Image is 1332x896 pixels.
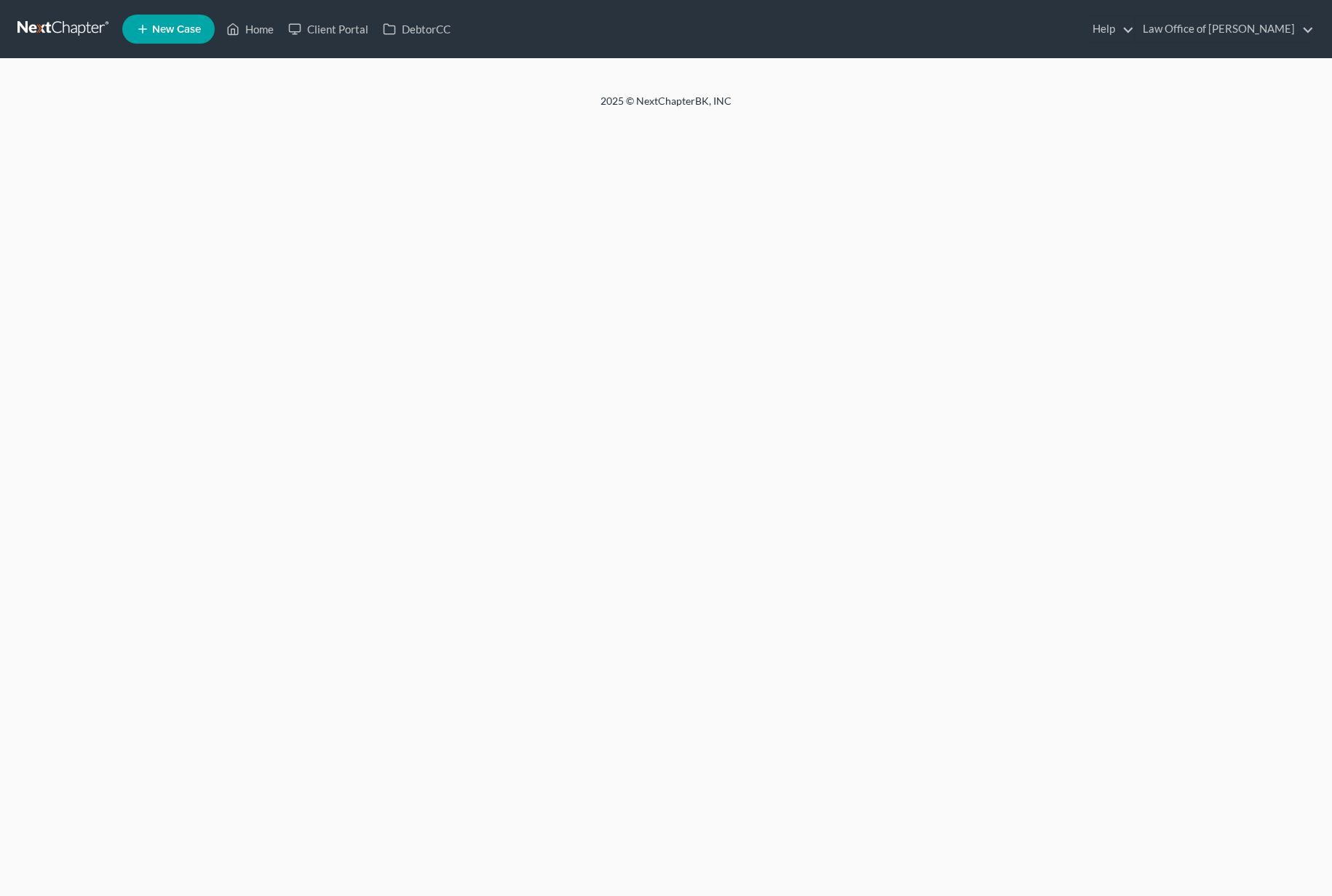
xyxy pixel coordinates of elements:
[376,16,458,42] a: DebtorCC
[1135,16,1314,42] a: Law Office of [PERSON_NAME]
[1085,16,1134,42] a: Help
[251,94,1081,120] div: 2025 © NextChapterBK, INC
[281,16,376,42] a: Client Portal
[122,15,215,44] new-legal-case-button: New Case
[219,16,281,42] a: Home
